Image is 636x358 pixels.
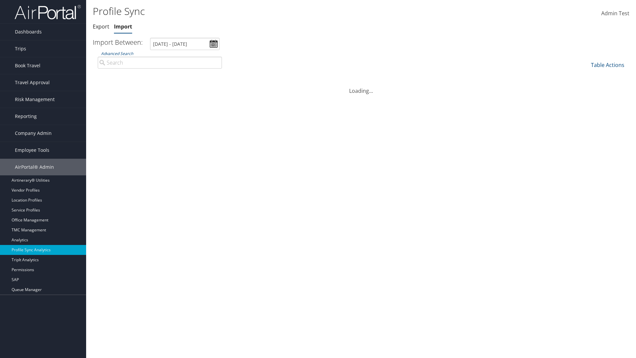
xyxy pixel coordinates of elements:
a: Export [93,23,109,30]
div: Loading... [93,79,629,95]
span: AirPortal® Admin [15,159,54,175]
a: Table Actions [591,61,624,69]
span: Reporting [15,108,37,125]
span: Dashboards [15,24,42,40]
img: airportal-logo.png [15,4,81,20]
span: Employee Tools [15,142,49,158]
a: Advanced Search [101,51,133,56]
a: Admin Test [601,3,629,24]
a: Import [114,23,132,30]
input: Advanced Search [98,57,222,69]
h3: Import Between: [93,38,143,47]
h1: Profile Sync [93,4,450,18]
span: Trips [15,40,26,57]
span: Risk Management [15,91,55,108]
span: Book Travel [15,57,40,74]
span: Admin Test [601,10,629,17]
span: Travel Approval [15,74,50,91]
span: Company Admin [15,125,52,142]
input: [DATE] - [DATE] [150,38,220,50]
